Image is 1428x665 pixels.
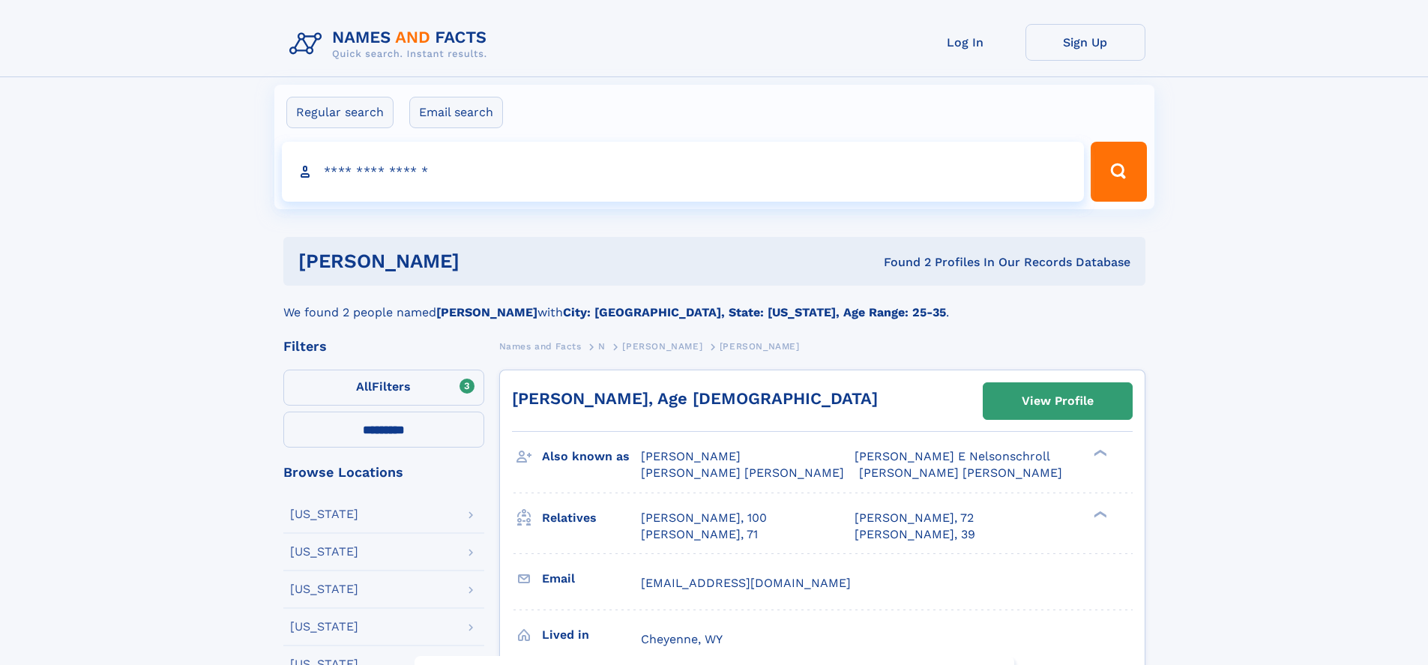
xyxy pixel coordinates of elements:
[283,340,484,353] div: Filters
[298,252,672,271] h1: [PERSON_NAME]
[286,97,394,128] label: Regular search
[641,466,844,480] span: [PERSON_NAME] [PERSON_NAME]
[283,370,484,406] label: Filters
[290,621,358,633] div: [US_STATE]
[906,24,1025,61] a: Log In
[855,449,1050,463] span: [PERSON_NAME] E Nelsonschroll
[641,632,723,646] span: Cheyenne, WY
[641,510,767,526] a: [PERSON_NAME], 100
[282,142,1085,202] input: search input
[542,566,641,592] h3: Email
[542,444,641,469] h3: Also known as
[641,526,758,543] a: [PERSON_NAME], 71
[855,526,975,543] a: [PERSON_NAME], 39
[622,337,702,355] a: [PERSON_NAME]
[641,576,851,590] span: [EMAIL_ADDRESS][DOMAIN_NAME]
[1022,384,1094,418] div: View Profile
[436,305,537,319] b: [PERSON_NAME]
[283,466,484,479] div: Browse Locations
[290,583,358,595] div: [US_STATE]
[563,305,946,319] b: City: [GEOGRAPHIC_DATA], State: [US_STATE], Age Range: 25-35
[598,341,606,352] span: N
[641,449,741,463] span: [PERSON_NAME]
[290,508,358,520] div: [US_STATE]
[720,341,800,352] span: [PERSON_NAME]
[859,466,1062,480] span: [PERSON_NAME] [PERSON_NAME]
[542,622,641,648] h3: Lived in
[512,389,878,408] a: [PERSON_NAME], Age [DEMOGRAPHIC_DATA]
[290,546,358,558] div: [US_STATE]
[1090,448,1108,458] div: ❯
[598,337,606,355] a: N
[499,337,582,355] a: Names and Facts
[622,341,702,352] span: [PERSON_NAME]
[1091,142,1146,202] button: Search Button
[283,286,1145,322] div: We found 2 people named with .
[283,24,499,64] img: Logo Names and Facts
[855,510,974,526] a: [PERSON_NAME], 72
[1025,24,1145,61] a: Sign Up
[672,254,1130,271] div: Found 2 Profiles In Our Records Database
[1090,509,1108,519] div: ❯
[983,383,1132,419] a: View Profile
[356,379,372,394] span: All
[542,505,641,531] h3: Relatives
[409,97,503,128] label: Email search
